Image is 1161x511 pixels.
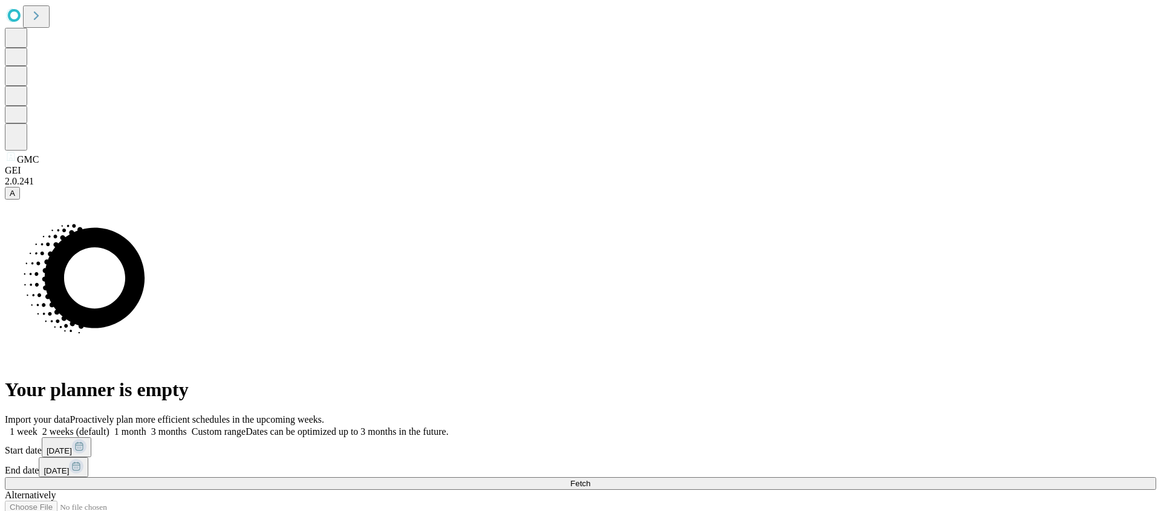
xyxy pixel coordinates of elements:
[246,426,448,437] span: Dates can be optimized up to 3 months in the future.
[192,426,246,437] span: Custom range
[5,414,70,425] span: Import your data
[42,426,109,437] span: 2 weeks (default)
[47,446,72,455] span: [DATE]
[17,154,39,164] span: GMC
[10,189,15,198] span: A
[39,457,88,477] button: [DATE]
[70,414,324,425] span: Proactively plan more efficient schedules in the upcoming weeks.
[5,176,1156,187] div: 2.0.241
[10,426,37,437] span: 1 week
[5,187,20,200] button: A
[570,479,590,488] span: Fetch
[5,379,1156,401] h1: Your planner is empty
[5,437,1156,457] div: Start date
[5,457,1156,477] div: End date
[44,466,69,475] span: [DATE]
[42,437,91,457] button: [DATE]
[5,165,1156,176] div: GEI
[151,426,187,437] span: 3 months
[5,490,56,500] span: Alternatively
[5,477,1156,490] button: Fetch
[114,426,146,437] span: 1 month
